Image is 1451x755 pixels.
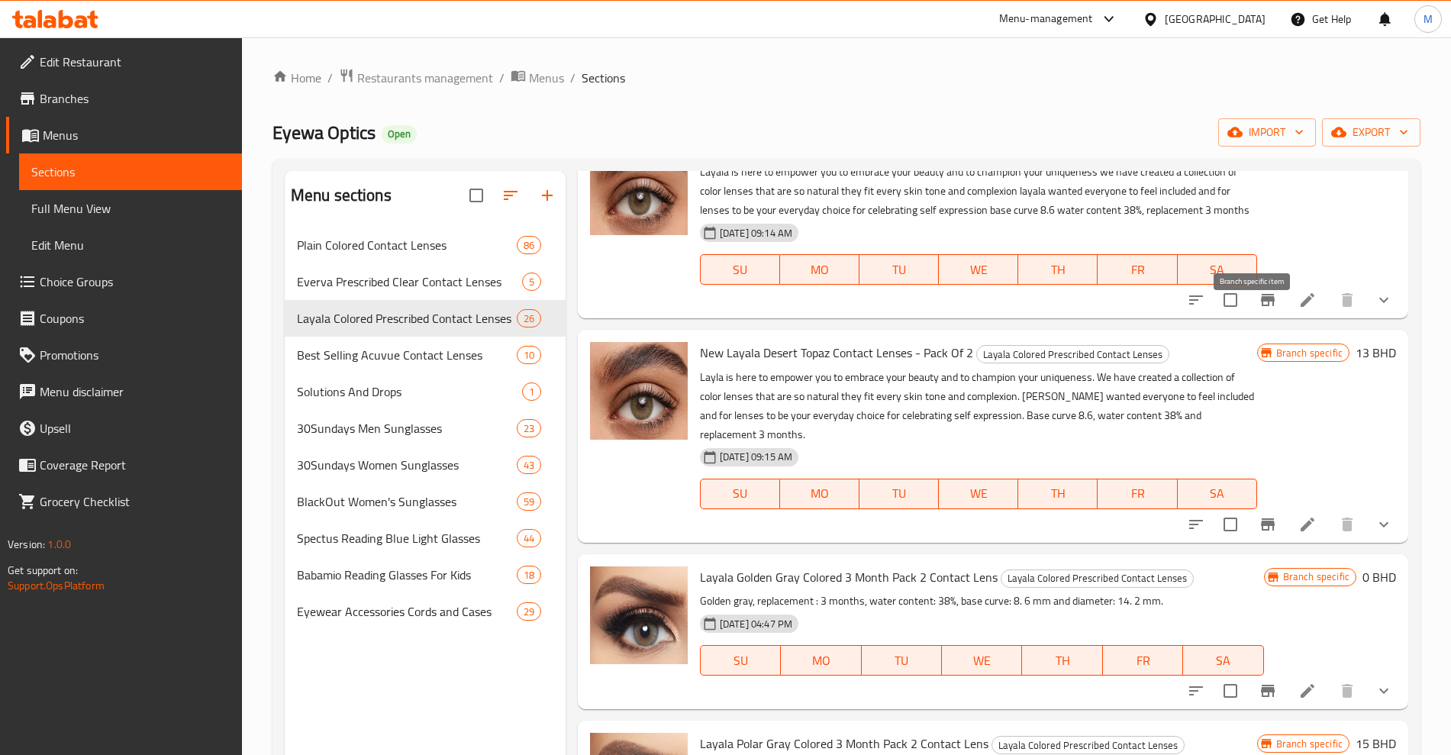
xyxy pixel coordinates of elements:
a: Grocery Checklist [6,483,242,520]
button: FR [1098,479,1177,509]
span: Menus [529,69,564,87]
button: Branch-specific-item [1249,506,1286,543]
span: Best Selling Acuvue Contact Lenses [297,346,517,364]
li: / [499,69,505,87]
div: [GEOGRAPHIC_DATA] [1165,11,1266,27]
a: Edit menu item [1298,682,1317,700]
button: sort-choices [1178,282,1214,318]
div: items [517,566,541,584]
svg: Show Choices [1375,515,1393,534]
span: Select to update [1214,508,1246,540]
a: Restaurants management [339,68,493,88]
button: Add section [529,177,566,214]
span: Choice Groups [40,273,230,291]
div: Spectus Reading Blue Light Glasses44 [285,520,566,557]
span: 86 [518,238,540,253]
p: Golden gray, replacement : 3 months, water content: 38%, base curve: 8. 6 mm and diameter: 14. 2 mm. [700,592,1264,611]
p: Layla is here to empower you to embrace your beauty and to champion your uniqueness. We have crea... [700,368,1257,444]
div: 30Sundays Men Sunglasses23 [285,410,566,447]
span: Get support on: [8,560,78,580]
h6: 15 BHD [1356,733,1396,754]
a: Home [272,69,321,87]
span: 1.0.0 [47,534,71,554]
span: TU [866,482,933,505]
span: Promotions [40,346,230,364]
span: Open [382,127,417,140]
span: FR [1104,259,1171,281]
div: 30Sundays Women Sunglasses43 [285,447,566,483]
span: Branch specific [1270,737,1349,751]
span: Solutions And Drops [297,382,522,401]
span: 5 [523,275,540,289]
span: Layala Golden Gray Colored 3 Month Pack 2 Contact Lens [700,566,998,589]
span: Eyewear Accessories Cords and Cases [297,602,517,621]
button: sort-choices [1178,506,1214,543]
a: Edit Menu [19,227,242,263]
button: Branch-specific-item [1249,282,1286,318]
div: Layala Colored Prescribed Contact Lenses [992,736,1185,754]
span: Edit Restaurant [40,53,230,71]
div: items [517,346,541,364]
span: Layala Colored Prescribed Contact Lenses [1001,569,1193,587]
a: Sections [19,153,242,190]
button: MO [780,479,859,509]
span: Version: [8,534,45,554]
span: BlackOut Women's Sunglasses [297,492,517,511]
button: TU [859,479,939,509]
span: Sections [582,69,625,87]
div: Spectus Reading Blue Light Glasses [297,529,517,547]
span: 30Sundays Women Sunglasses [297,456,517,474]
a: Branches [6,80,242,117]
span: M [1424,11,1433,27]
span: Branch specific [1270,346,1349,360]
span: Restaurants management [357,69,493,87]
svg: Show Choices [1375,682,1393,700]
button: SA [1183,645,1263,676]
span: New Layala Desert Topaz Contact Lenses - Pack Of 2 [700,341,973,364]
svg: Show Choices [1375,291,1393,309]
button: MO [781,645,861,676]
span: Select to update [1214,675,1246,707]
div: Layala Colored Prescribed Contact Lenses [976,345,1169,363]
a: Full Menu View [19,190,242,227]
span: Select to update [1214,284,1246,316]
button: TH [1018,479,1098,509]
a: Edit menu item [1298,291,1317,309]
div: Babamio Reading Glasses For Kids18 [285,557,566,593]
button: delete [1329,673,1366,709]
span: MO [787,650,855,672]
a: Upsell [6,410,242,447]
button: WE [939,254,1018,285]
div: Best Selling Acuvue Contact Lenses10 [285,337,566,373]
button: sort-choices [1178,673,1214,709]
span: Layala Colored Prescribed Contact Lenses [977,346,1169,363]
h2: Menu sections [291,184,392,207]
span: WE [948,650,1016,672]
div: Layala Colored Prescribed Contact Lenses [1001,569,1194,588]
span: Sort sections [492,177,529,214]
div: Layala Colored Prescribed Contact Lenses26 [285,300,566,337]
button: TH [1018,254,1098,285]
span: SA [1184,259,1251,281]
span: Plain Colored Contact Lenses [297,236,517,254]
span: TH [1028,650,1096,672]
div: Everva Prescribed Clear Contact Lenses [297,273,522,291]
span: Layala Colored Prescribed Contact Lenses [992,737,1184,754]
span: Branch specific [1277,569,1356,584]
div: items [517,309,541,327]
div: items [517,492,541,511]
span: 26 [518,311,540,326]
button: SU [700,645,781,676]
img: Layala Golden Gray Colored 3 Month Pack 2 Contact Lens [590,566,688,664]
a: Edit Restaurant [6,44,242,80]
span: Upsell [40,419,230,437]
span: Select all sections [460,179,492,211]
button: MO [780,254,859,285]
div: items [517,529,541,547]
img: New Layala Emerald Glow Colored Contact Lens Pack 2 [590,137,688,235]
span: SU [707,650,775,672]
button: TU [859,254,939,285]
